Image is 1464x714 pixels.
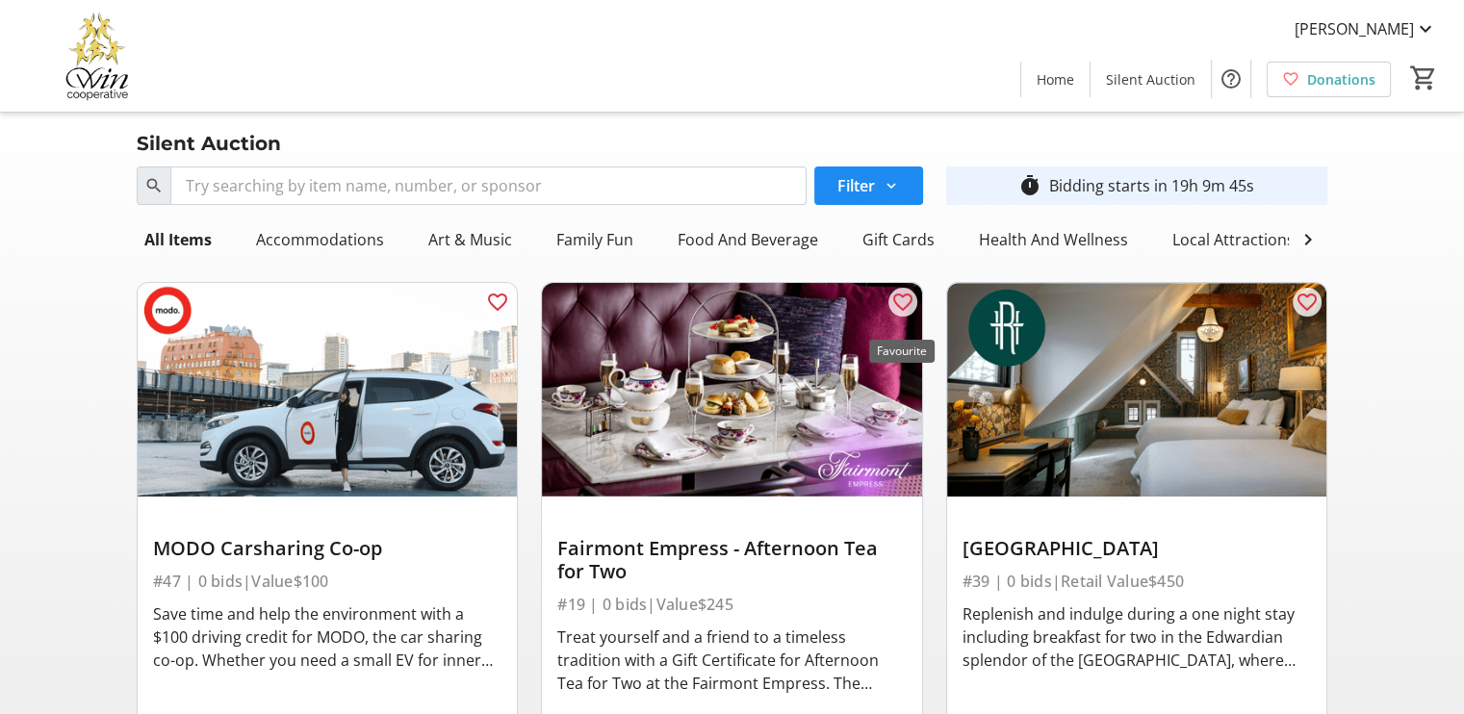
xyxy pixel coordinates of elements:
div: [GEOGRAPHIC_DATA] [963,537,1311,560]
div: Save time and help the environment with a $100 driving credit for MODO, the car sharing co-op. Wh... [153,602,501,672]
div: Replenish and indulge during a one night stay including breakfast for two in the Edwardian splend... [963,602,1311,672]
div: #47 | 0 bids | Value $100 [153,568,501,595]
img: MODO Carsharing Co-op [138,283,517,497]
div: Food And Beverage [670,220,826,259]
img: Victoria Women In Need Community Cooperative's Logo [12,8,183,104]
button: Filter [814,166,923,205]
div: Treat yourself and a friend to a timeless tradition with a Gift Certificate for Afternoon Tea for... [557,625,906,695]
div: #19 | 0 bids | Value $245 [557,591,906,618]
span: Donations [1307,69,1375,89]
div: Favourite [869,340,935,363]
div: Gift Cards [855,220,942,259]
button: Cart [1406,61,1441,95]
span: [PERSON_NAME] [1295,17,1414,40]
button: Help [1212,60,1250,98]
div: Accommodations [248,220,392,259]
div: MODO Carsharing Co-op [153,537,501,560]
mat-icon: timer_outline [1018,174,1041,197]
div: Family Fun [549,220,641,259]
mat-icon: favorite_outline [486,291,509,314]
img: Fairmont Empress - Afternoon Tea for Two [542,283,921,497]
button: [PERSON_NAME] [1279,13,1452,44]
mat-icon: favorite_outline [891,291,914,314]
div: Fairmont Empress - Afternoon Tea for Two [557,537,906,583]
a: Home [1021,62,1090,97]
a: Donations [1267,62,1391,97]
input: Try searching by item name, number, or sponsor [170,166,807,205]
div: Bidding starts in 19h 9m 45s [1049,174,1254,197]
div: #39 | 0 bids | Retail Value $450 [963,568,1311,595]
div: All Items [137,220,219,259]
div: Silent Auction [125,128,293,159]
span: Filter [837,174,875,197]
span: Silent Auction [1106,69,1195,89]
div: Art & Music [421,220,520,259]
a: Silent Auction [1091,62,1211,97]
mat-icon: favorite_outline [1296,291,1319,314]
div: Local Attractions [1165,220,1302,259]
div: Health And Wellness [971,220,1136,259]
span: Home [1037,69,1074,89]
img: Rosemead House Hotel [947,283,1326,497]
